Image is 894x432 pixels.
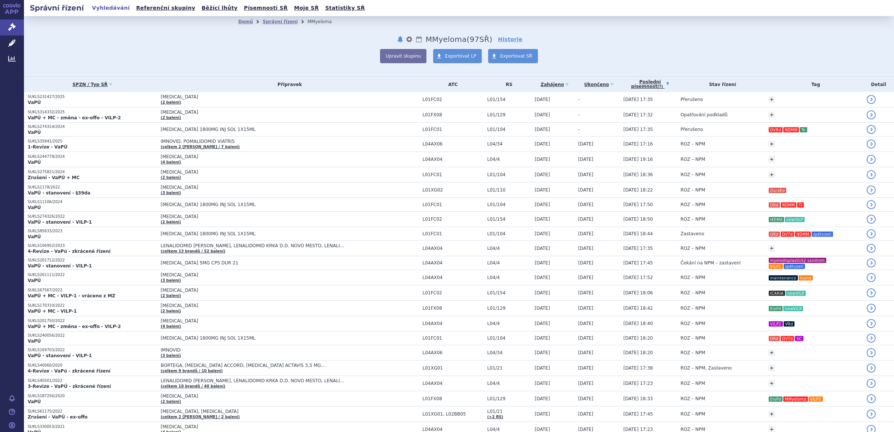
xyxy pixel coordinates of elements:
strong: 4-Revize - VaPú - zkrácené řízení [28,368,110,374]
span: [DATE] [578,246,593,251]
span: [MEDICAL_DATA] [161,185,348,190]
p: SUKLS85633/2023 [28,229,157,234]
a: detail [867,140,876,148]
strong: VaPÚ + MC - změna - ex-offo - VILP-2 [28,115,121,120]
span: L01FC01 [423,336,484,341]
span: [DATE] [578,365,593,371]
span: [DATE] 17:38 [624,365,653,371]
span: ( SŘ) [466,35,492,44]
span: ROZ – NPM [680,187,705,193]
span: L04AX06 [423,141,484,147]
th: ATC [419,77,484,92]
p: SUKLS106952/2023 [28,243,157,248]
span: - [578,112,579,117]
span: - [578,127,579,132]
span: [DATE] [535,336,550,341]
span: L01/129 [487,112,531,117]
a: Písemnosti SŘ [242,3,290,13]
span: L01XG02 [423,187,484,193]
span: [DATE] 17:50 [624,202,653,207]
span: L04/34 [487,350,531,355]
th: Tag [765,77,863,92]
a: + [768,141,775,147]
span: [DATE] [578,157,593,162]
span: [MEDICAL_DATA] 1800MG INJ SOL 1X15ML [161,202,348,207]
span: ROZ – NPM [680,336,705,341]
p: SUKLS274326/2022 [28,214,157,219]
span: [MEDICAL_DATA] [161,288,348,293]
a: + [768,411,775,417]
span: L01XG01 [423,365,484,371]
a: detail [867,155,876,164]
span: L01/104 [487,336,531,341]
strong: VaPÚ [28,278,41,283]
span: [MEDICAL_DATA] 5MG CPS DUR 21 [161,260,348,266]
i: DVTd [781,232,794,237]
i: VILP2 [769,321,783,327]
a: + [768,365,775,371]
a: detail [867,200,876,209]
a: (celkem 2 [PERSON_NAME] / 7 balení) [161,145,240,149]
span: L04AX04 [423,260,484,266]
a: Exportovat SŘ [488,49,538,63]
span: [DATE] [535,112,550,117]
span: L04/4 [487,246,531,251]
a: detail [867,273,876,282]
p: SUKLS275821/2024 [28,169,157,175]
span: L01/154 [487,290,531,295]
span: Exportovat SŘ [500,53,532,59]
span: [DATE] 18:20 [624,336,653,341]
span: [DATE] [535,217,550,222]
span: [DATE] [535,381,550,386]
p: SUKLS244779/2024 [28,154,157,159]
span: L01/104 [487,127,531,132]
span: [DATE] [578,321,593,326]
p: SUKLS35841/2025 [28,139,157,144]
a: detail [867,186,876,194]
span: ROZ – NPM [680,246,705,251]
span: [DATE] [535,321,550,326]
span: [DATE] [578,260,593,266]
span: L01/129 [487,396,531,401]
i: MMyeloma [783,396,808,402]
strong: VaPÚ + MC - změna - ex-offo - VILP-2 [28,324,121,329]
span: Opatřování podkladů [680,112,728,117]
li: MMyeloma [307,16,342,27]
a: (celkem 2 [PERSON_NAME] / 2 balení) [161,415,240,419]
i: zpětvzetí [784,264,805,269]
span: [DATE] [578,172,593,177]
span: [DATE] 17:35 [624,246,653,251]
a: (celkem 13 brandů / 52 balení) [161,249,226,253]
span: [DATE] 17:45 [624,260,653,266]
a: detail [867,319,876,328]
span: [DATE] [535,275,550,280]
button: Upravit skupinu [380,49,426,63]
span: ROZ – NPM [680,202,705,207]
i: VRd [784,321,795,327]
a: (celkem 9 brandů / 10 balení) [161,369,223,373]
span: [DATE] 18:36 [624,172,653,177]
i: EloPd [769,396,783,402]
a: detail [867,348,876,357]
span: [DATE] [535,141,550,147]
span: [DATE] 17:35 [624,97,653,102]
span: [DATE] [535,157,550,162]
strong: VaPÚ [28,130,41,135]
a: (3 balení) [161,278,181,282]
a: Exportovat LP [433,49,482,63]
span: Exportovat LP [445,53,477,59]
i: EloPd [769,306,783,311]
a: (2 balení) [161,175,181,180]
a: (3 balení) [161,191,181,195]
strong: 1-Revize - VaPÚ [28,144,67,150]
a: detail [867,229,876,238]
i: newVILP [785,217,805,222]
span: [MEDICAL_DATA] [161,393,348,399]
span: L04AX04 [423,381,484,386]
span: [MEDICAL_DATA] [161,169,348,175]
p: SUKLS201750/2022 [28,318,157,324]
span: L04AX04 [423,321,484,326]
span: [DATE] [578,381,593,386]
span: MMyeloma [426,35,467,44]
th: Detail [863,77,894,92]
